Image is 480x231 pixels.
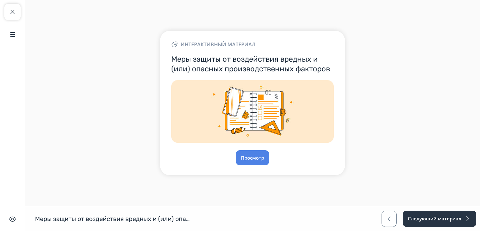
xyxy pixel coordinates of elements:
[171,80,334,143] img: Изображение
[9,215,16,223] img: Скрыть интерфейс
[236,150,269,165] button: Просмотр
[171,54,334,74] h3: Меры защиты от воздействия вредных и (или) опасных производственных факторов
[403,211,476,227] button: Следующий материал
[9,31,16,38] img: Содержание
[35,215,290,223] font: Меры защиты от воздействия вредных и (или) опасных производственных факторов
[171,41,334,48] div: Интерактивный материал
